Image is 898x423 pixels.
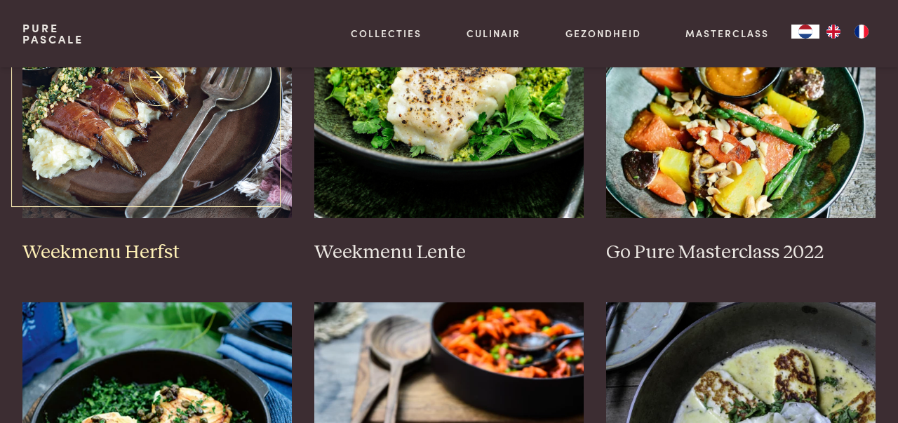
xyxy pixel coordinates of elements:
a: FR [847,25,876,39]
a: Collecties [351,26,422,41]
a: PurePascale [22,22,83,45]
a: Masterclass [685,26,769,41]
aside: Language selected: Nederlands [791,25,876,39]
h3: Weekmenu Herfst [22,241,292,265]
div: Language [791,25,819,39]
h3: Go Pure Masterclass 2022 [606,241,876,265]
a: NL [791,25,819,39]
a: Culinair [467,26,521,41]
a: Gezondheid [565,26,641,41]
h3: Weekmenu Lente [314,241,584,265]
ul: Language list [819,25,876,39]
a: EN [819,25,847,39]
